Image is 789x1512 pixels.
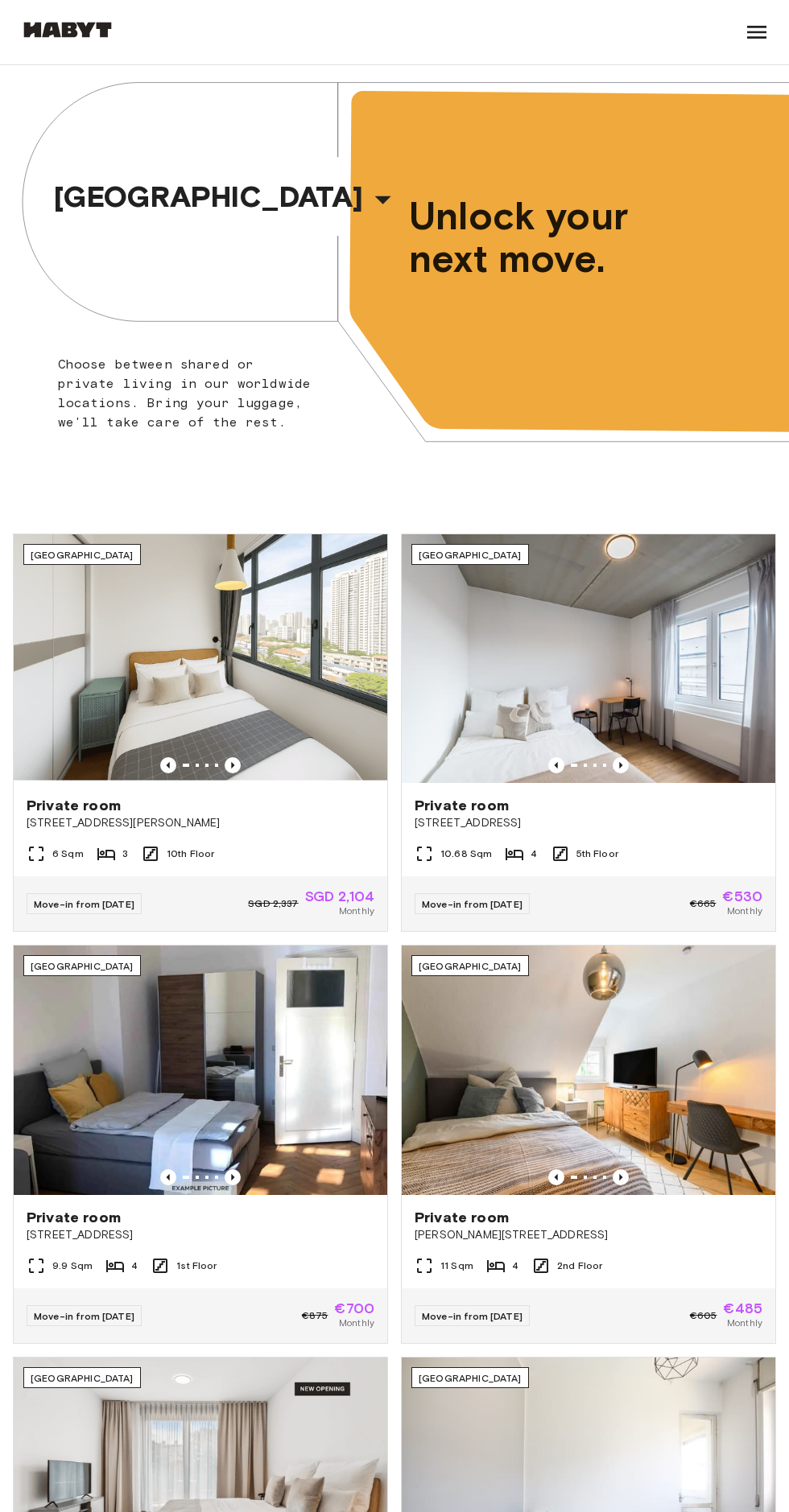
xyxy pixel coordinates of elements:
span: 5th Floor [576,847,618,861]
span: 1st Floor [176,1259,217,1273]
span: Monthly [339,904,374,918]
button: Previous image [548,1169,564,1185]
span: €700 [334,1301,374,1316]
button: Previous image [613,757,629,773]
span: €875 [302,1308,328,1323]
span: [GEOGRAPHIC_DATA] [54,179,364,213]
a: Marketing picture of unit SG-01-116-001-02Previous imagePrevious image[GEOGRAPHIC_DATA]Private ro... [13,534,388,932]
span: [STREET_ADDRESS] [415,815,762,831]
button: Previous image [225,757,241,773]
button: [GEOGRAPHIC_DATA] [48,163,409,231]
span: [GEOGRAPHIC_DATA] [31,960,134,972]
span: Move-in from [DATE] [422,1310,523,1322]
span: €485 [723,1301,762,1316]
button: Previous image [160,757,176,773]
span: Move-in from [DATE] [422,898,523,910]
button: Previous image [613,1169,629,1185]
span: [GEOGRAPHIC_DATA] [31,1372,134,1384]
span: 11 Sqm [440,1259,473,1273]
a: Marketing picture of unit DE-04-037-026-03QPrevious imagePrevious image[GEOGRAPHIC_DATA]Private r... [401,534,776,932]
span: Monthly [727,904,762,918]
span: SGD 2,104 [305,889,374,904]
a: Marketing picture of unit DE-02-025-001-04HFPrevious imagePrevious image[GEOGRAPHIC_DATA]Private ... [13,945,388,1343]
span: [STREET_ADDRESS][PERSON_NAME] [27,815,374,831]
img: Marketing picture of unit DE-04-037-026-03Q [402,534,775,783]
span: [PERSON_NAME][STREET_ADDRESS] [415,1227,762,1243]
span: Monthly [727,1316,762,1330]
span: Monthly [339,1316,374,1330]
span: 9.9 Sqm [52,1259,93,1273]
span: 3 [122,847,128,861]
button: Previous image [160,1169,176,1185]
span: 10.68 Sqm [440,847,492,861]
img: Habyt [19,22,116,38]
span: 6 Sqm [52,847,84,861]
span: Private room [415,1208,509,1227]
span: 4 [531,847,537,861]
span: 2nd Floor [557,1259,602,1273]
span: Private room [27,796,121,815]
span: €665 [690,896,717,911]
span: Move-in from [DATE] [34,898,134,910]
span: €605 [690,1308,717,1323]
span: 10th Floor [167,847,215,861]
span: SGD 2,337 [248,896,298,911]
span: [STREET_ADDRESS] [27,1227,374,1243]
span: Unlock your next move. [409,195,691,280]
a: Marketing picture of unit DE-09-001-002-02HFPrevious imagePrevious image[GEOGRAPHIC_DATA]Private ... [401,945,776,1343]
span: Private room [27,1208,121,1227]
span: [GEOGRAPHIC_DATA] [31,549,134,561]
span: [GEOGRAPHIC_DATA] [419,549,522,561]
img: Marketing picture of unit DE-02-025-001-04HF [14,946,387,1194]
button: Previous image [548,757,564,773]
span: €530 [722,889,762,904]
button: Previous image [225,1169,241,1185]
span: [GEOGRAPHIC_DATA] [419,1372,522,1384]
img: Marketing picture of unit DE-09-001-002-02HF [402,946,775,1194]
span: 4 [512,1259,518,1273]
img: Marketing picture of unit SG-01-116-001-02 [14,534,387,783]
span: [GEOGRAPHIC_DATA] [419,960,522,972]
span: Choose between shared or private living in our worldwide locations. Bring your luggage, we'll tak... [58,356,312,430]
span: 4 [131,1259,138,1273]
span: Private room [415,796,509,815]
span: Move-in from [DATE] [34,1310,134,1322]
